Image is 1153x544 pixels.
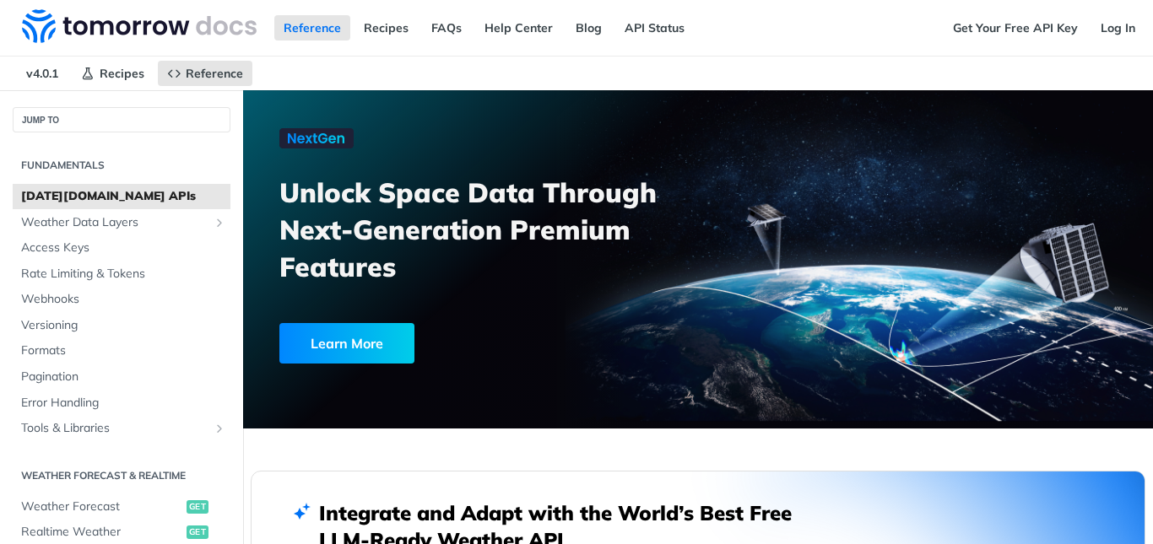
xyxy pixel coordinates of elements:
[187,525,208,539] span: get
[13,235,230,261] a: Access Keys
[213,216,226,229] button: Show subpages for Weather Data Layers
[22,9,257,43] img: Tomorrow.io Weather API Docs
[13,210,230,235] a: Weather Data LayersShow subpages for Weather Data Layers
[13,261,230,287] a: Rate Limiting & Tokens
[279,323,629,364] a: Learn More
[1091,15,1145,40] a: Log In
[475,15,562,40] a: Help Center
[422,15,471,40] a: FAQs
[13,364,230,390] a: Pagination
[21,188,226,205] span: [DATE][DOMAIN_NAME] APIs
[21,291,226,308] span: Webhooks
[566,15,611,40] a: Blog
[13,107,230,132] button: JUMP TO
[100,66,144,81] span: Recipes
[13,338,230,364] a: Formats
[13,313,230,338] a: Versioning
[13,416,230,441] a: Tools & LibrariesShow subpages for Tools & Libraries
[944,15,1087,40] a: Get Your Free API Key
[21,317,226,334] span: Versioning
[615,15,694,40] a: API Status
[21,342,226,359] span: Formats
[72,61,154,86] a: Recipes
[279,128,354,148] img: NextGen
[21,214,208,231] span: Weather Data Layers
[21,395,226,412] span: Error Handling
[21,369,226,385] span: Pagination
[21,420,208,437] span: Tools & Libraries
[186,66,243,81] span: Reference
[21,240,226,256] span: Access Keys
[13,390,230,416] a: Error Handling
[274,15,350,40] a: Reference
[187,500,208,514] span: get
[158,61,252,86] a: Reference
[21,524,182,541] span: Realtime Weather
[279,323,414,364] div: Learn More
[13,468,230,483] h2: Weather Forecast & realtime
[213,422,226,435] button: Show subpages for Tools & Libraries
[21,498,182,515] span: Weather Forecast
[21,266,226,283] span: Rate Limiting & Tokens
[355,15,418,40] a: Recipes
[279,174,717,285] h3: Unlock Space Data Through Next-Generation Premium Features
[13,158,230,173] h2: Fundamentals
[13,494,230,520] a: Weather Forecastget
[13,287,230,312] a: Webhooks
[17,61,68,86] span: v4.0.1
[13,184,230,209] a: [DATE][DOMAIN_NAME] APIs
